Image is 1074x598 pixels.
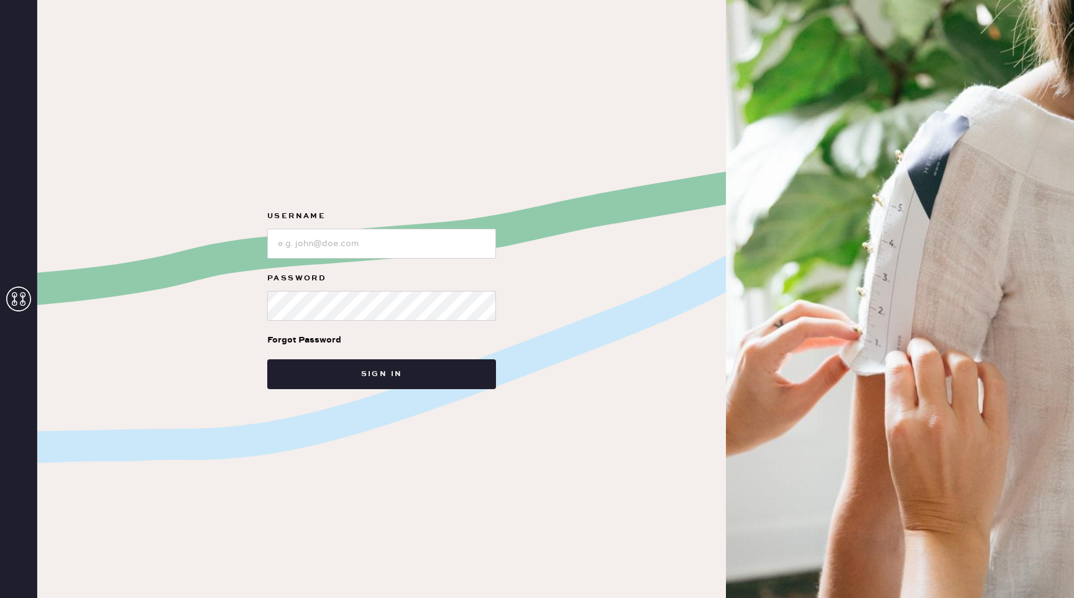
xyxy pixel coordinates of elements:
[267,321,341,359] a: Forgot Password
[267,359,496,389] button: Sign in
[267,333,341,347] div: Forgot Password
[267,229,496,259] input: e.g. john@doe.com
[267,271,496,286] label: Password
[267,209,496,224] label: Username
